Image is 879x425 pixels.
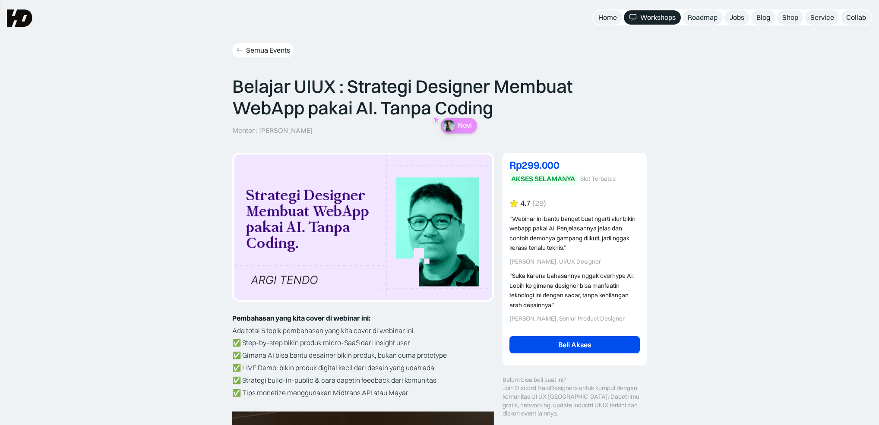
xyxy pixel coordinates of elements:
[232,314,370,322] strong: Pembahasan yang kita cover di webinar ini:
[624,10,681,25] a: Workshops
[509,160,640,170] div: Rp299.000
[246,46,290,55] div: Semua Events
[777,10,803,25] a: Shop
[841,10,871,25] a: Collab
[509,214,640,253] div: “Webinar ini bantu banget buat ngerti alur bikin webapp pakai AI. Penjelasannya jelas dan contoh ...
[724,10,749,25] a: Jobs
[232,312,494,324] p: ‍
[598,13,617,22] div: Home
[805,10,839,25] a: Service
[509,315,640,322] div: [PERSON_NAME], Senior Product Designer
[232,126,313,135] p: Mentor : [PERSON_NAME]
[580,175,616,183] div: Slot Terbatas
[458,121,472,129] p: Novi
[509,336,640,353] a: Beli Akses
[511,174,575,183] div: AKSES SELAMANYA
[751,10,775,25] a: Blog
[730,13,744,22] div: Jobs
[509,258,640,265] div: [PERSON_NAME], UI/UX Designer
[756,13,770,22] div: Blog
[593,10,622,25] a: Home
[782,13,798,22] div: Shop
[688,13,718,22] div: Roadmap
[640,13,676,22] div: Workshops
[232,337,494,399] p: ✅ Step-by-step bikin produk micro-SaaS dari insight user ✅ Gimana AI bisa bantu desainer bikin pr...
[232,76,647,119] p: Belajar UIUX : Strategi Designer Membuat WebApp pakai AI. Tanpa Coding
[532,199,546,208] div: (29)
[810,13,834,22] div: Service
[232,324,494,337] p: Ada total 5 topik pembahasan yang kita cover di webinar ini.
[683,10,723,25] a: Roadmap
[503,376,647,418] div: Belum bisa beli saat ini? Join Discord HaloDesigners untuk kumpul dengan komunitas UI UX [GEOGRAP...
[509,271,640,310] div: “Suka karena bahasannya nggak overhype AI. Lebih ke gimana designer bisa manfaatin teknologi ini ...
[846,13,866,22] div: Collab
[232,43,294,57] a: Semua Events
[520,199,531,208] div: 4.7
[232,399,494,411] p: ‍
